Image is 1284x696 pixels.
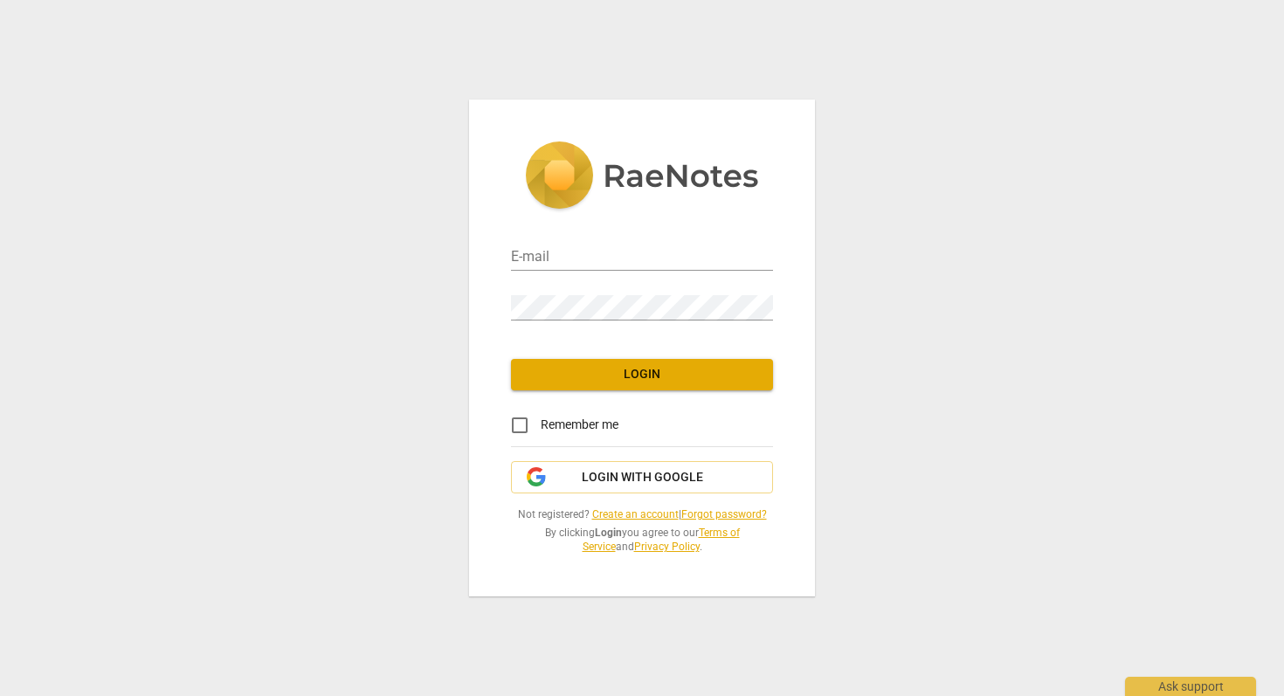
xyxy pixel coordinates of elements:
a: Forgot password? [681,508,767,520]
span: Login [525,366,759,383]
a: Terms of Service [583,527,740,554]
span: Login with Google [582,469,703,486]
button: Login [511,359,773,390]
b: Login [595,527,622,539]
button: Login with Google [511,461,773,494]
a: Create an account [592,508,679,520]
span: By clicking you agree to our and . [511,526,773,555]
div: Ask support [1125,677,1256,696]
span: Remember me [541,416,618,434]
span: Not registered? | [511,507,773,522]
a: Privacy Policy [634,541,700,553]
img: 5ac2273c67554f335776073100b6d88f.svg [525,141,759,213]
